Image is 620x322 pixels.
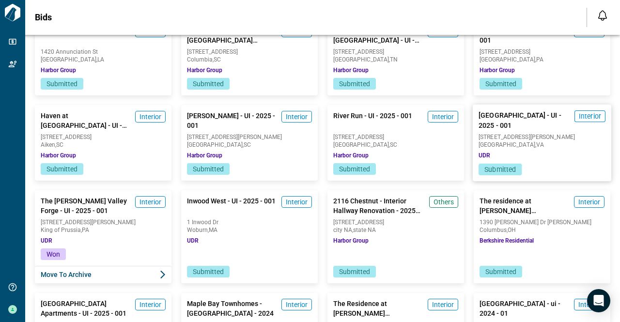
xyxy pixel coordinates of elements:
[286,197,308,207] span: Interior
[286,300,308,309] span: Interior
[193,268,224,276] span: Submitted
[187,219,312,225] span: 1 Inwood Dr
[41,237,52,245] span: UDR
[187,49,312,55] span: [STREET_ADDRESS]
[187,134,312,140] span: [STREET_ADDRESS][PERSON_NAME]
[333,134,458,140] span: [STREET_ADDRESS]
[484,166,516,173] span: Submitted
[41,227,166,233] span: King of Prussia , PA
[41,26,124,45] span: The Saulet - UI - 2025 - 001
[41,299,131,318] span: [GEOGRAPHIC_DATA] Apartments - UI - 2025 - 001
[187,227,312,233] span: Woburn , MA
[139,112,161,122] span: Interior
[41,219,166,225] span: [STREET_ADDRESS][PERSON_NAME]
[35,266,171,283] button: Move to Archive
[41,270,92,279] span: Move to Archive
[333,299,424,318] span: The Residence at [PERSON_NAME][GEOGRAPHIC_DATA] - UI - 2024 - 001
[479,152,490,159] span: UDR
[480,227,604,233] span: Columbus , OH
[187,237,199,245] span: UDR
[479,142,605,148] span: [GEOGRAPHIC_DATA] , VA
[46,80,77,88] span: Submitted
[286,112,308,122] span: Interior
[432,112,454,122] span: Interior
[41,57,166,62] span: [GEOGRAPHIC_DATA] , LA
[193,80,224,88] span: Submitted
[41,49,166,55] span: 1420 Annunciation St
[41,152,76,159] span: Harbor Group
[480,66,515,74] span: Harbor Group
[578,300,600,309] span: Interior
[578,197,600,207] span: Interior
[480,237,534,245] span: Berkshire Residential
[187,152,222,159] span: Harbor Group
[193,165,224,173] span: Submitted
[339,268,370,276] span: Submitted
[480,57,604,62] span: [GEOGRAPHIC_DATA] , PA
[339,80,370,88] span: Submitted
[339,165,370,173] span: Submitted
[46,250,60,258] span: Won
[480,196,570,215] span: The residence at [PERSON_NAME][GEOGRAPHIC_DATA] - UI - 2025 - 001
[479,134,605,140] span: [STREET_ADDRESS][PERSON_NAME]
[485,268,516,276] span: Submitted
[333,26,424,45] span: Haven at [GEOGRAPHIC_DATA] - UI - 2025 - 001
[139,300,161,309] span: Interior
[41,111,131,130] span: Haven at [GEOGRAPHIC_DATA] - UI - 2025 - 001
[41,66,76,74] span: Harbor Group
[333,196,425,215] span: 2116 Chestnut - Interior Hallway Renovation - 2025 -001
[187,299,278,318] span: Maple Bay Townhomes - [GEOGRAPHIC_DATA] - 2024
[187,26,278,45] span: Grandview at [GEOGRAPHIC_DATA][PERSON_NAME] - 2025 - 001
[41,196,131,215] span: The [PERSON_NAME] Valley Forge - UI - 2025 - 001
[187,196,276,215] span: Inwood West - UI - 2025 - 001
[333,227,458,233] span: city NA , state NA
[333,237,369,245] span: Harbor Group
[480,26,570,45] span: 2116 Chestnut - UI - 2025 - 001
[187,111,278,130] span: [PERSON_NAME] - UI - 2025 - 001
[333,57,458,62] span: [GEOGRAPHIC_DATA] , TN
[587,289,610,312] div: Open Intercom Messenger
[333,152,369,159] span: Harbor Group
[333,66,369,74] span: Harbor Group
[579,111,601,121] span: Interior
[485,80,516,88] span: Submitted
[139,197,161,207] span: Interior
[432,300,454,309] span: Interior
[41,142,166,148] span: Aiken , SC
[480,49,604,55] span: [STREET_ADDRESS]
[333,49,458,55] span: [STREET_ADDRESS]
[333,219,458,225] span: [STREET_ADDRESS]
[333,111,412,130] span: River Run - UI - 2025 - 001
[41,134,166,140] span: [STREET_ADDRESS]
[46,165,77,173] span: Submitted
[187,66,222,74] span: Harbor Group
[434,197,454,207] span: Others
[480,219,604,225] span: 1390 [PERSON_NAME] Dr [PERSON_NAME]
[479,110,571,130] span: [GEOGRAPHIC_DATA] - UI - 2025 - 001
[595,8,610,23] button: Open notification feed
[187,142,312,148] span: [GEOGRAPHIC_DATA] , SC
[480,299,570,318] span: [GEOGRAPHIC_DATA] - ui - 2024 - 01
[35,13,52,22] span: Bids
[187,57,312,62] span: Columbia , SC
[333,142,458,148] span: [GEOGRAPHIC_DATA] , SC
